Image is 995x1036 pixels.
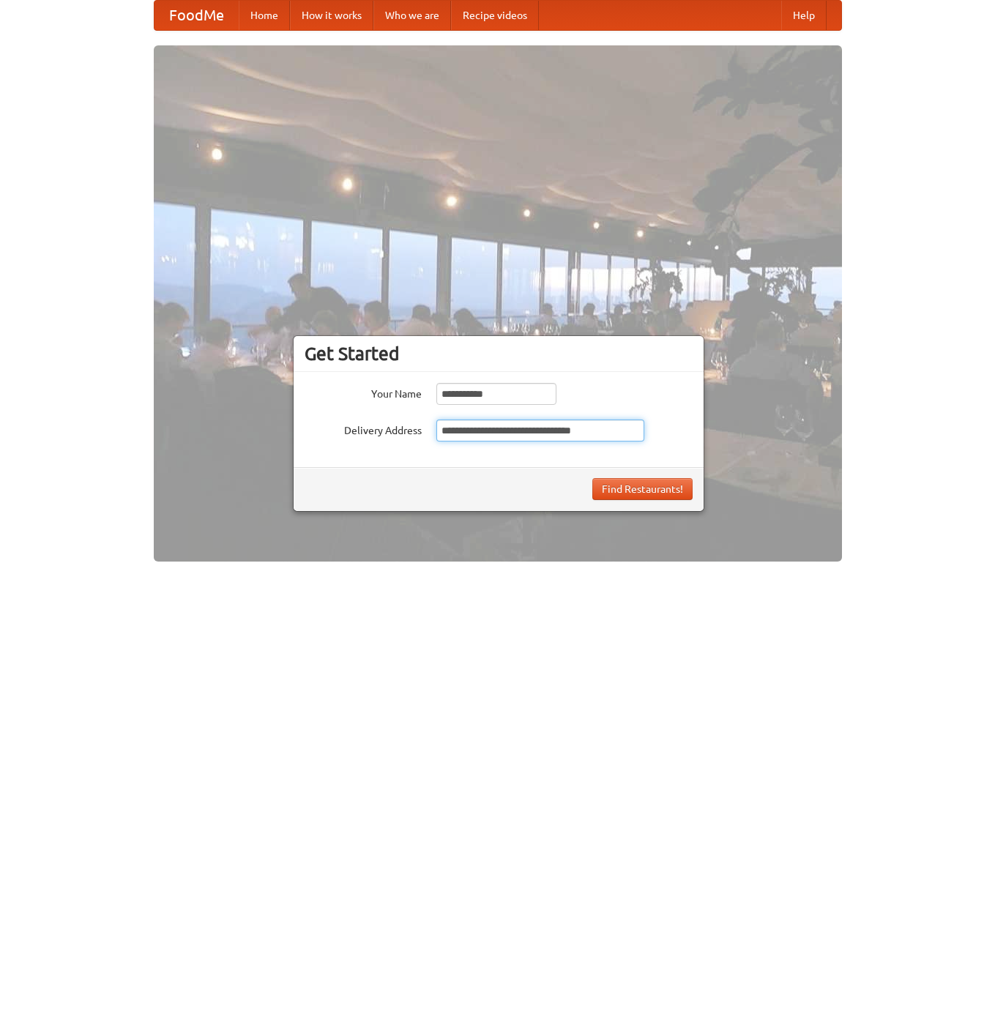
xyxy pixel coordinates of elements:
h3: Get Started [305,343,693,365]
a: Help [781,1,827,30]
label: Your Name [305,383,422,401]
a: Who we are [373,1,451,30]
a: How it works [290,1,373,30]
a: Recipe videos [451,1,539,30]
a: FoodMe [154,1,239,30]
a: Home [239,1,290,30]
label: Delivery Address [305,420,422,438]
button: Find Restaurants! [592,478,693,500]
